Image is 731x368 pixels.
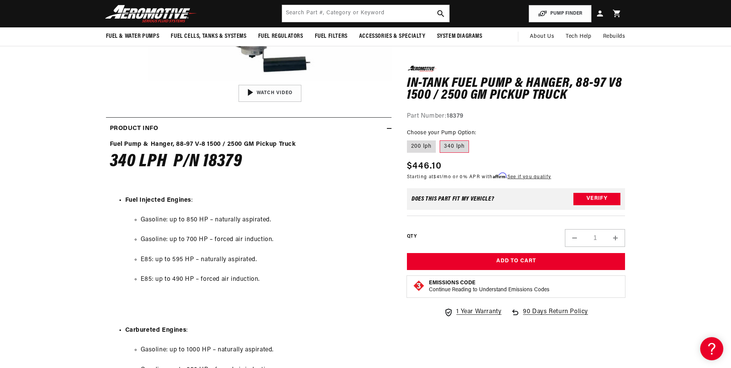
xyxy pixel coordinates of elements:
label: QTY [407,233,417,240]
label: 340 lph [440,140,469,153]
button: search button [432,5,449,22]
li: : [125,196,388,316]
summary: System Diagrams [431,27,488,46]
summary: Tech Help [560,27,597,46]
img: Aeromotive [103,5,199,23]
span: Tech Help [566,32,591,41]
a: About Us [524,27,560,46]
li: Gasoline: up to 1000 HP – naturally aspirated. [141,345,388,355]
p: Continue Reading to Understand Emissions Codes [429,287,550,294]
summary: Fuel Filters [309,27,353,46]
span: Fuel Filters [315,32,348,41]
span: Fuel Regulators [258,32,303,41]
summary: Accessories & Specialty [353,27,431,46]
img: Emissions code [413,280,425,292]
div: Does This part fit My vehicle? [412,196,494,202]
h4: 340 LPH P/N 18379 [110,154,388,170]
button: PUMP FINDER [529,5,592,22]
legend: Choose your Pump Option: [407,129,477,137]
a: See if you qualify - Learn more about Affirm Financing (opens in modal) [507,174,551,179]
span: 1 Year Warranty [456,307,501,317]
button: Add to Cart [407,253,625,270]
a: 90 Days Return Policy [511,307,588,325]
span: $446.10 [407,159,442,173]
strong: Emissions Code [429,280,476,286]
h2: Product Info [110,124,158,134]
summary: Product Info [106,118,392,140]
span: Fuel & Water Pumps [106,32,160,41]
li: E85: up to 490 HP – forced air induction. [141,275,388,285]
p: Starting at /mo or 0% APR with . [407,173,551,180]
button: Emissions CodeContinue Reading to Understand Emissions Codes [429,280,550,294]
h1: In-Tank Fuel Pump & Hanger, 88-97 V8 1500 / 2500 GM Pickup Truck [407,77,625,101]
span: Accessories & Specialty [359,32,425,41]
span: System Diagrams [437,32,482,41]
summary: Fuel & Water Pumps [100,27,165,46]
button: Verify [573,192,620,205]
summary: Rebuilds [597,27,631,46]
strong: 18379 [447,113,464,119]
div: Part Number: [407,111,625,121]
span: $41 [434,174,441,179]
span: About Us [530,34,554,39]
span: 90 Days Return Policy [523,307,588,325]
li: E85: up to 595 HP – naturally aspirated. [141,255,388,265]
span: Affirm [493,172,506,178]
summary: Fuel Regulators [252,27,309,46]
span: Rebuilds [603,32,625,41]
li: Gasoline: up to 700 HP – forced air induction. [141,235,388,245]
li: Gasoline: up to 850 HP – naturally aspirated. [141,215,388,225]
strong: Fuel Injected Engines [125,197,192,203]
span: Fuel Cells, Tanks & Systems [171,32,246,41]
label: 200 lph [407,140,436,153]
input: Search by Part Number, Category or Keyword [282,5,449,22]
strong: Carbureted Engines [125,327,187,333]
strong: Fuel Pump & Hanger, 88-97 V-8 1500 / 2500 GM Pickup Truck [110,141,296,147]
a: 1 Year Warranty [444,307,501,317]
summary: Fuel Cells, Tanks & Systems [165,27,252,46]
